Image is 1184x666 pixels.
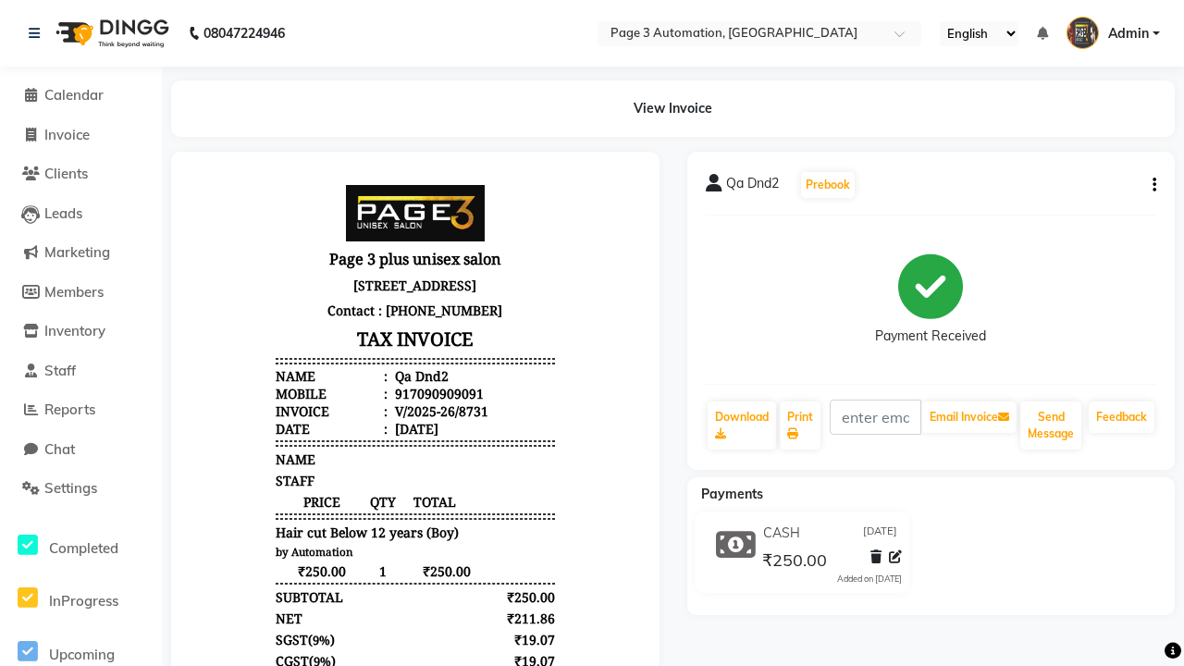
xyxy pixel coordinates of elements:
span: PRICE [86,323,179,340]
div: ₹250.00 [293,418,366,436]
span: 9% [124,483,142,499]
button: Send Message [1020,401,1081,450]
b: 08047224946 [203,7,285,59]
span: Inventory [44,322,105,339]
div: Mobile [86,215,198,232]
div: ₹250.00 [293,567,366,585]
button: Email Invoice [922,401,1017,433]
h3: Page 3 plus unisex salon [86,75,365,103]
span: SGST [86,461,118,478]
a: Settings [5,478,157,499]
span: Upcoming [49,646,115,663]
span: Clients [44,165,88,182]
span: Completed [49,539,118,557]
div: ₹19.07 [293,461,366,478]
div: ( ) [86,461,145,478]
a: Invoice [5,125,157,146]
a: Download [708,401,776,450]
a: Reports [5,400,157,421]
span: [DATE] [863,524,897,543]
span: ₹250.00 [209,392,282,410]
span: : [194,250,198,267]
div: SUBTOTAL [86,418,154,436]
a: Chat [5,439,157,461]
span: Reports [44,401,95,418]
a: Feedback [1089,401,1154,433]
span: QTY [179,323,209,340]
div: Payments [86,524,145,542]
span: Payments [701,486,763,502]
div: ₹250.00 [293,503,366,521]
span: Members [44,283,104,301]
div: ( ) [86,482,146,499]
p: Please visit again ! [86,600,365,618]
div: ₹250.00 [293,546,366,563]
a: Calendar [5,85,157,106]
a: Leads [5,203,157,225]
span: Chat [44,440,75,458]
small: by Automation [86,375,164,388]
div: Payment Received [875,327,986,346]
span: Marketing [44,243,110,261]
p: Contact : [PHONE_NUMBER] [86,128,365,153]
a: Staff [5,361,157,382]
span: Calendar [44,86,104,104]
span: InProgress [49,592,118,610]
div: Qa Dnd2 [202,197,259,215]
a: Clients [5,164,157,185]
div: Generated By : at [DATE] [86,618,365,635]
span: STAFF [86,302,125,319]
a: Members [5,282,157,303]
p: [STREET_ADDRESS] [86,103,365,128]
span: ₹250.00 [86,392,179,410]
span: TOTAL [209,323,282,340]
span: Staff [44,362,76,379]
div: ₹19.07 [293,482,366,499]
span: CGST [86,482,119,499]
a: Marketing [5,242,157,264]
div: Invoice [86,232,198,250]
span: NAME [86,280,126,298]
a: Inventory [5,321,157,342]
span: Hair cut Below 12 years (Boy) [86,353,269,371]
div: View Invoice [171,80,1175,137]
img: page3_logo.png [156,15,295,71]
h3: TAX INVOICE [86,153,365,185]
span: 1 [179,392,209,410]
div: Paid [86,567,113,585]
input: enter email [830,400,922,435]
span: ₹250.00 [762,549,827,575]
div: NET [86,439,113,457]
span: Settings [44,479,97,497]
div: V/2025-26/8731 [202,232,299,250]
div: ₹211.86 [293,439,366,457]
span: Invoice [44,126,90,143]
div: Date [86,250,198,267]
span: Admin [220,618,262,635]
span: Qa Dnd2 [726,174,779,200]
span: : [194,215,198,232]
div: 917090909091 [202,215,294,232]
span: Leads [44,204,82,222]
span: CASH [763,524,800,543]
a: Print [780,401,820,450]
img: logo [47,7,174,59]
button: Prebook [801,172,855,198]
div: [DATE] [202,250,249,267]
span: CASH [86,546,121,563]
div: Name [86,197,198,215]
span: : [194,232,198,250]
span: 9% [123,462,141,478]
div: Added on [DATE] [837,573,902,586]
div: GRAND TOTAL [86,503,179,521]
span: : [194,197,198,215]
